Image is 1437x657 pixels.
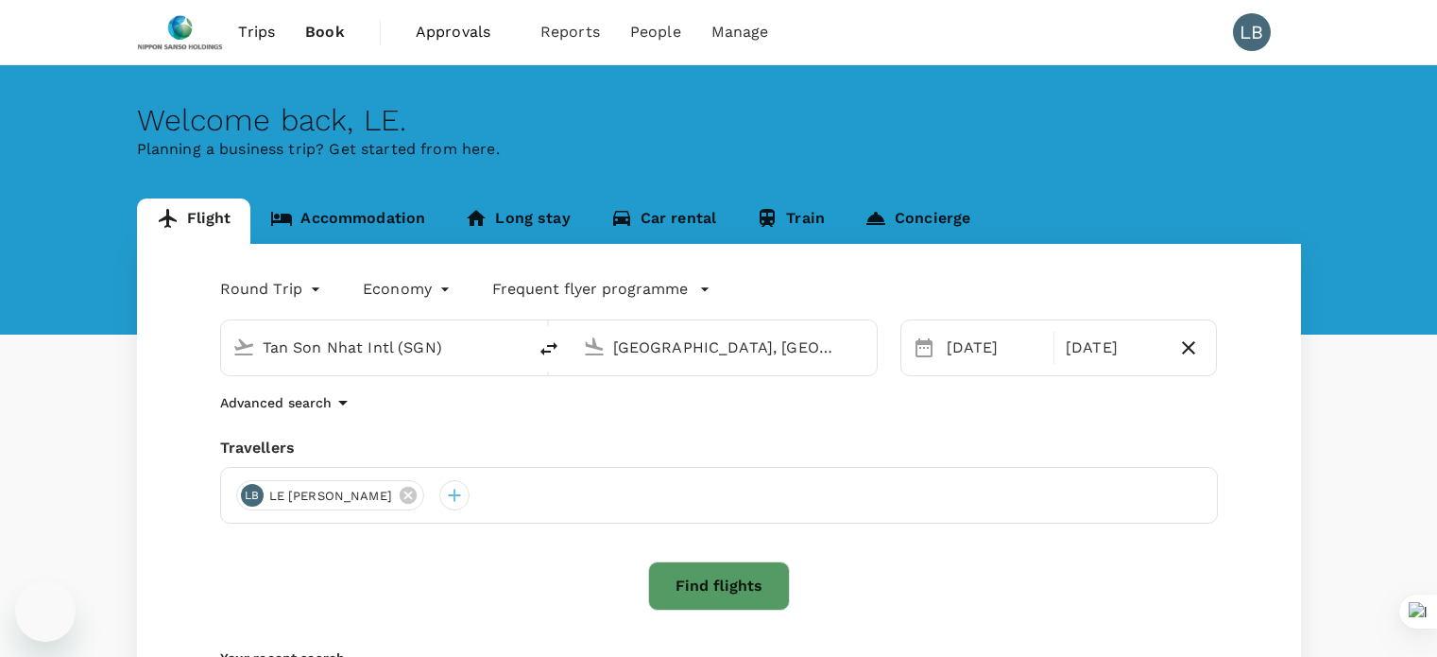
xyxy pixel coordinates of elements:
button: delete [526,326,572,372]
button: Open [513,345,517,349]
div: Round Trip [220,274,326,304]
button: Advanced search [220,391,354,414]
p: Frequent flyer programme [492,278,688,301]
input: Depart from [263,333,487,362]
div: LB [1233,13,1271,51]
p: Planning a business trip? Get started from here. [137,138,1301,161]
a: Accommodation [250,199,445,244]
p: Advanced search [220,393,332,412]
span: Book [305,21,345,43]
input: Going to [613,333,837,362]
div: Travellers [220,437,1218,459]
img: Nippon Sanso Holdings Singapore Pte Ltd [137,11,224,53]
div: LBLE [PERSON_NAME] [236,480,424,510]
span: LE [PERSON_NAME] [258,487,403,506]
span: Approvals [416,21,510,43]
span: People [630,21,681,43]
div: Economy [363,274,454,304]
div: [DATE] [1058,329,1169,367]
button: Frequent flyer programme [492,278,710,301]
div: Welcome back , LE . [137,103,1301,138]
button: Open [864,345,867,349]
div: LB [241,484,264,507]
a: Long stay [445,199,590,244]
a: Concierge [845,199,990,244]
button: Find flights [648,562,790,611]
span: Reports [540,21,600,43]
span: Trips [238,21,275,43]
div: [DATE] [939,329,1050,367]
a: Car rental [590,199,737,244]
span: Manage [711,21,769,43]
iframe: Button to launch messaging window [15,581,76,642]
a: Flight [137,199,251,244]
a: Train [736,199,845,244]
